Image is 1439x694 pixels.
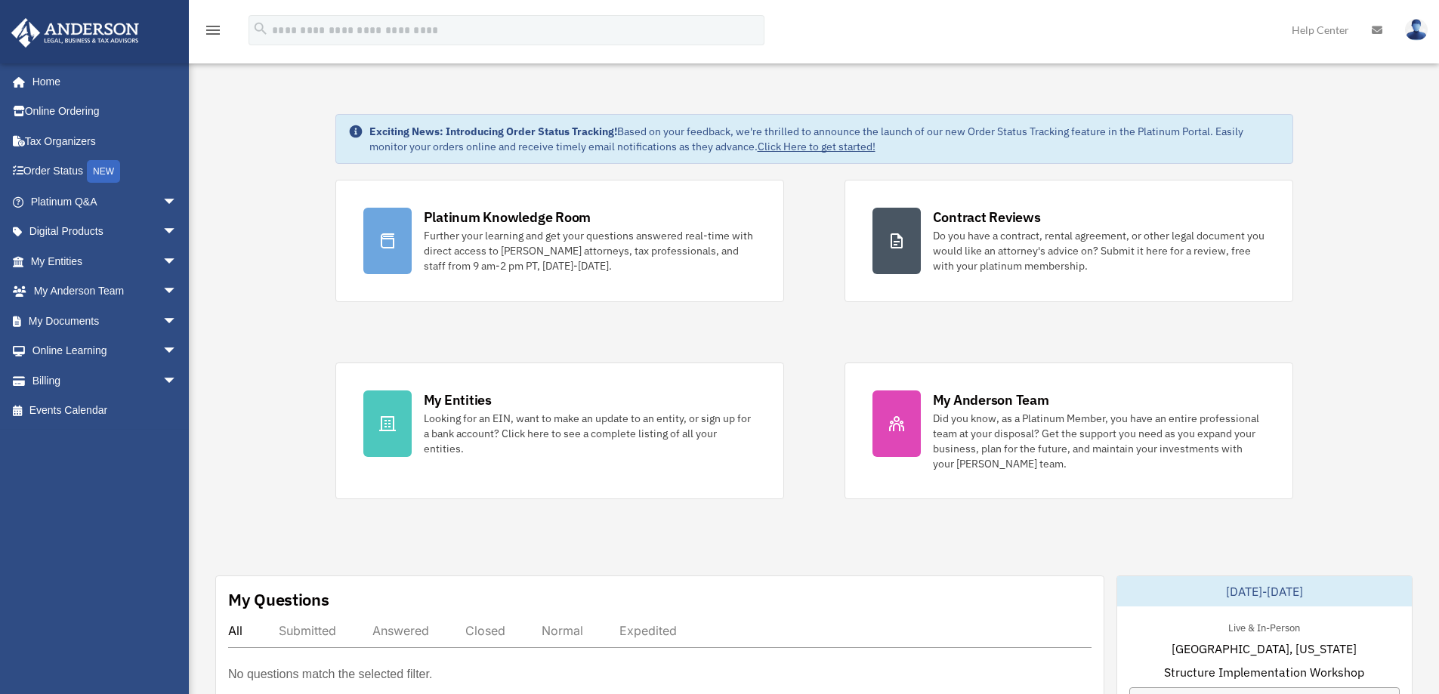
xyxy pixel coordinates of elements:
span: arrow_drop_down [162,187,193,217]
div: Live & In-Person [1216,618,1312,634]
div: Do you have a contract, rental agreement, or other legal document you would like an attorney's ad... [933,228,1265,273]
strong: Exciting News: Introducing Order Status Tracking! [369,125,617,138]
p: No questions match the selected filter. [228,664,432,685]
a: Online Ordering [11,97,200,127]
a: menu [204,26,222,39]
div: My Anderson Team [933,390,1049,409]
img: User Pic [1405,19,1428,41]
a: Contract Reviews Do you have a contract, rental agreement, or other legal document you would like... [845,180,1293,302]
a: Tax Organizers [11,126,200,156]
div: NEW [87,160,120,183]
span: arrow_drop_down [162,336,193,367]
span: arrow_drop_down [162,246,193,277]
span: arrow_drop_down [162,366,193,396]
span: Structure Implementation Workshop [1164,663,1364,681]
div: All [228,623,242,638]
a: Platinum Q&Aarrow_drop_down [11,187,200,217]
a: Billingarrow_drop_down [11,366,200,396]
div: My Questions [228,588,329,611]
div: Did you know, as a Platinum Member, you have an entire professional team at your disposal? Get th... [933,411,1265,471]
div: [DATE]-[DATE] [1117,576,1412,606]
a: Order StatusNEW [11,156,200,187]
div: Based on your feedback, we're thrilled to announce the launch of our new Order Status Tracking fe... [369,124,1280,154]
a: Click Here to get started! [758,140,875,153]
a: Online Learningarrow_drop_down [11,336,200,366]
div: Further your learning and get your questions answered real-time with direct access to [PERSON_NAM... [424,228,756,273]
div: Answered [372,623,429,638]
a: My Anderson Team Did you know, as a Platinum Member, you have an entire professional team at your... [845,362,1293,499]
span: [GEOGRAPHIC_DATA], [US_STATE] [1172,640,1357,658]
div: My Entities [424,390,492,409]
i: menu [204,21,222,39]
span: arrow_drop_down [162,217,193,248]
div: Normal [542,623,583,638]
a: My Entities Looking for an EIN, want to make an update to an entity, or sign up for a bank accoun... [335,362,784,499]
div: Looking for an EIN, want to make an update to an entity, or sign up for a bank account? Click her... [424,411,756,456]
div: Submitted [279,623,336,638]
a: Home [11,66,193,97]
img: Anderson Advisors Platinum Portal [7,18,144,48]
a: My Entitiesarrow_drop_down [11,246,200,276]
div: Contract Reviews [933,208,1041,227]
a: Events Calendar [11,396,200,426]
a: My Anderson Teamarrow_drop_down [11,276,200,307]
div: Closed [465,623,505,638]
span: arrow_drop_down [162,306,193,337]
a: My Documentsarrow_drop_down [11,306,200,336]
div: Platinum Knowledge Room [424,208,591,227]
i: search [252,20,269,37]
span: arrow_drop_down [162,276,193,307]
div: Expedited [619,623,677,638]
a: Digital Productsarrow_drop_down [11,217,200,247]
a: Platinum Knowledge Room Further your learning and get your questions answered real-time with dire... [335,180,784,302]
